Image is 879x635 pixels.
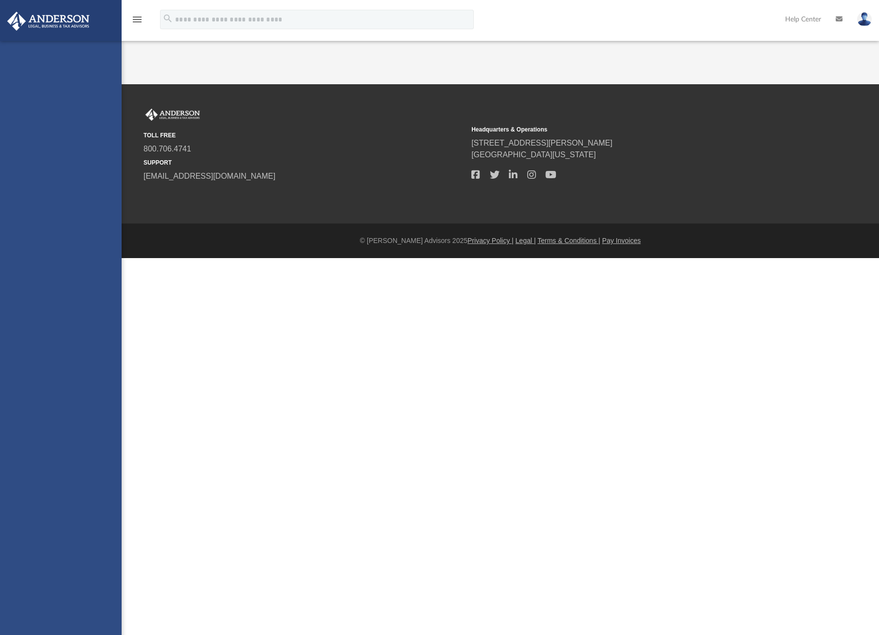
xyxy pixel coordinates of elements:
[144,145,191,153] a: 800.706.4741
[144,172,275,180] a: [EMAIL_ADDRESS][DOMAIN_NAME]
[4,12,92,31] img: Anderson Advisors Platinum Portal
[538,237,600,244] a: Terms & Conditions |
[857,12,872,26] img: User Pic
[131,14,143,25] i: menu
[602,237,641,244] a: Pay Invoices
[162,13,173,24] i: search
[467,237,514,244] a: Privacy Policy |
[131,19,143,25] a: menu
[471,125,792,134] small: Headquarters & Operations
[471,139,612,147] a: [STREET_ADDRESS][PERSON_NAME]
[122,236,879,246] div: © [PERSON_NAME] Advisors 2025
[516,237,536,244] a: Legal |
[471,150,596,159] a: [GEOGRAPHIC_DATA][US_STATE]
[144,158,465,167] small: SUPPORT
[144,131,465,140] small: TOLL FREE
[144,109,202,121] img: Anderson Advisors Platinum Portal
